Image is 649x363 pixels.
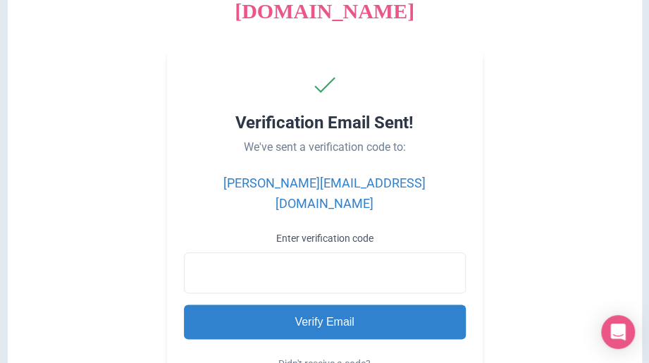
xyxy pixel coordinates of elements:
p: We've sent a verification code to: [184,139,466,157]
label: Enter verification code [184,231,466,247]
p: [PERSON_NAME][EMAIL_ADDRESS][DOMAIN_NAME] [184,173,466,214]
div: Open Intercom Messenger [601,315,635,349]
h2: Verification Email Sent! [184,113,466,133]
input: Verify Email [184,304,466,340]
